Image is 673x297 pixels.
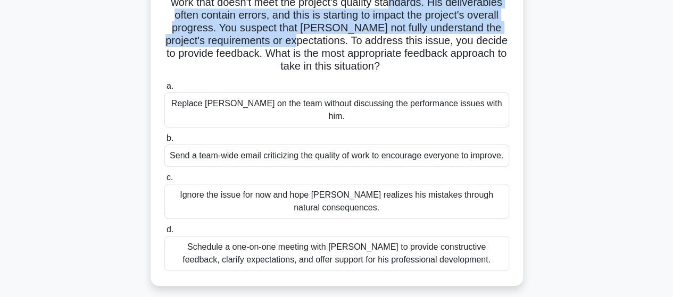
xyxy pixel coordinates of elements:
[164,145,509,167] div: Send a team-wide email criticizing the quality of work to encourage everyone to improve.
[167,133,173,142] span: b.
[164,184,509,219] div: Ignore the issue for now and hope [PERSON_NAME] realizes his mistakes through natural consequences.
[167,81,173,90] span: a.
[164,236,509,271] div: Schedule a one-on-one meeting with [PERSON_NAME] to provide constructive feedback, clarify expect...
[164,92,509,128] div: Replace [PERSON_NAME] on the team without discussing the performance issues with him.
[167,173,173,182] span: c.
[167,225,173,234] span: d.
